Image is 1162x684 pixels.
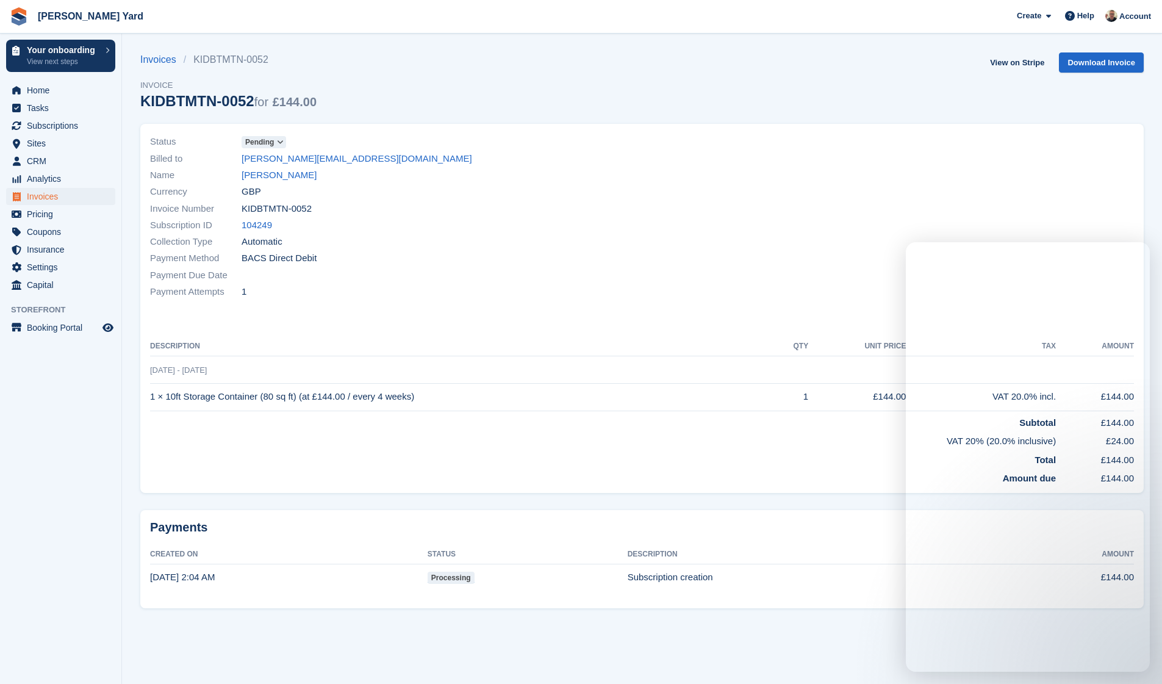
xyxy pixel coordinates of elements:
span: Payment Method [150,251,242,265]
span: Pending [245,137,274,148]
span: BACS Direct Debit [242,251,317,265]
td: Subscription creation [628,564,993,591]
p: Your onboarding [27,46,99,54]
span: CRM [27,153,100,170]
span: £144.00 [273,95,317,109]
span: for [254,95,268,109]
span: Status [150,135,242,149]
span: Collection Type [150,235,242,249]
td: 1 [773,383,808,411]
span: Sites [27,135,100,152]
a: menu [6,241,115,258]
a: Invoices [140,52,184,67]
iframe: Intercom live chat [906,242,1150,672]
th: Unit Price [808,337,906,356]
span: Booking Portal [27,319,100,336]
time: 2025-09-18 01:04:14 UTC [150,572,215,582]
th: QTY [773,337,808,356]
a: [PERSON_NAME][EMAIL_ADDRESS][DOMAIN_NAME] [242,152,472,166]
span: Insurance [27,241,100,258]
img: stora-icon-8386f47178a22dfd0bd8f6a31ec36ba5ce8667c1dd55bd0f319d3a0aa187defe.svg [10,7,28,26]
a: Pending [242,135,286,149]
a: View on Stripe [985,52,1049,73]
a: 104249 [242,218,272,232]
td: VAT 20% (20.0% inclusive) [150,430,1056,448]
span: processing [428,572,475,584]
nav: breadcrumbs [140,52,317,67]
th: Description [150,337,773,356]
a: menu [6,319,115,336]
span: Tasks [27,99,100,117]
span: Automatic [242,235,282,249]
a: menu [6,276,115,293]
h2: Payments [150,520,1134,535]
span: Account [1119,10,1151,23]
a: menu [6,223,115,240]
td: £144.00 [808,383,906,411]
span: [DATE] - [DATE] [150,365,207,375]
span: Capital [27,276,100,293]
a: menu [6,188,115,205]
th: Status [428,545,628,564]
span: KIDBTMTN-0052 [242,202,312,216]
th: Description [628,545,993,564]
span: Name [150,168,242,182]
a: Your onboarding View next steps [6,40,115,72]
div: KIDBTMTN-0052 [140,93,317,109]
span: Invoice [140,79,317,92]
th: Created On [150,545,428,564]
td: 1 × 10ft Storage Container (80 sq ft) (at £144.00 / every 4 weeks) [150,383,773,411]
span: Billed to [150,152,242,166]
a: menu [6,153,115,170]
a: menu [6,117,115,134]
span: Payment Attempts [150,285,242,299]
span: Analytics [27,170,100,187]
span: Create [1017,10,1041,22]
a: menu [6,206,115,223]
span: Payment Due Date [150,268,242,283]
a: Preview store [101,320,115,335]
span: Pricing [27,206,100,223]
a: menu [6,99,115,117]
a: menu [6,170,115,187]
img: Si Allen [1105,10,1117,22]
a: [PERSON_NAME] [242,168,317,182]
a: menu [6,259,115,276]
a: menu [6,82,115,99]
span: Storefront [11,304,121,316]
a: Download Invoice [1059,52,1144,73]
span: Currency [150,185,242,199]
span: Help [1077,10,1094,22]
span: 1 [242,285,246,299]
span: Home [27,82,100,99]
p: View next steps [27,56,99,67]
span: Settings [27,259,100,276]
span: Subscription ID [150,218,242,232]
span: Invoices [27,188,100,205]
span: Subscriptions [27,117,100,134]
span: Invoice Number [150,202,242,216]
span: Coupons [27,223,100,240]
a: menu [6,135,115,152]
a: [PERSON_NAME] Yard [33,6,148,26]
span: GBP [242,185,261,199]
